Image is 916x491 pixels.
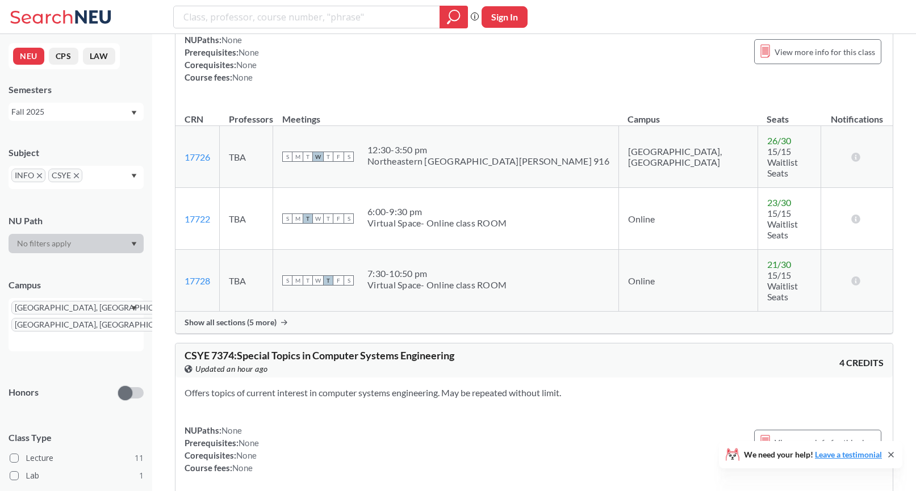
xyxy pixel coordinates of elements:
[344,152,354,162] span: S
[49,48,78,65] button: CPS
[37,173,42,178] svg: X to remove pill
[618,126,758,188] td: [GEOGRAPHIC_DATA], [GEOGRAPHIC_DATA]
[182,7,432,27] input: Class, professor, course number, "phrase"
[618,102,758,126] th: Campus
[333,152,344,162] span: F
[9,83,144,96] div: Semesters
[367,156,609,167] div: Northeastern [GEOGRAPHIC_DATA][PERSON_NAME] 916
[239,438,259,448] span: None
[11,106,130,118] div: Fall 2025
[131,242,137,246] svg: Dropdown arrow
[185,349,454,362] span: CSYE 7374 : Special Topics in Computer Systems Engineering
[303,213,313,224] span: T
[323,213,333,224] span: T
[758,102,821,126] th: Seats
[282,152,292,162] span: S
[175,312,893,333] div: Show all sections (5 more)
[135,452,144,464] span: 11
[333,275,344,286] span: F
[767,135,791,146] span: 26 / 30
[744,451,882,459] span: We need your help!
[482,6,528,28] button: Sign In
[10,468,144,483] label: Lab
[767,270,798,302] span: 15/15 Waitlist Seats
[303,275,313,286] span: T
[221,425,242,435] span: None
[775,435,875,450] span: View more info for this class
[232,72,253,82] span: None
[236,450,257,460] span: None
[220,188,273,250] td: TBA
[74,173,79,178] svg: X to remove pill
[9,103,144,121] div: Fall 2025Dropdown arrow
[618,188,758,250] td: Online
[48,169,82,182] span: CSYEX to remove pill
[11,169,45,182] span: INFOX to remove pill
[9,166,144,189] div: INFOX to remove pillCSYEX to remove pillDropdown arrow
[185,33,259,83] div: NUPaths: Prerequisites: Corequisites: Course fees:
[767,208,798,240] span: 15/15 Waitlist Seats
[9,298,144,351] div: [GEOGRAPHIC_DATA], [GEOGRAPHIC_DATA]X to remove pill[GEOGRAPHIC_DATA], [GEOGRAPHIC_DATA]X to remo...
[367,268,507,279] div: 7:30 - 10:50 pm
[185,113,203,125] div: CRN
[313,152,323,162] span: W
[767,259,791,270] span: 21 / 30
[11,318,192,331] span: [GEOGRAPHIC_DATA], [GEOGRAPHIC_DATA]X to remove pill
[220,126,273,188] td: TBA
[839,356,884,369] span: 4 CREDITS
[282,213,292,224] span: S
[9,146,144,159] div: Subject
[273,102,619,126] th: Meetings
[220,250,273,312] td: TBA
[11,301,192,314] span: [GEOGRAPHIC_DATA], [GEOGRAPHIC_DATA]X to remove pill
[232,463,253,473] span: None
[195,363,268,375] span: Updated an hour ago
[131,174,137,178] svg: Dropdown arrow
[815,450,882,459] a: Leave a testimonial
[9,386,39,399] p: Honors
[367,144,609,156] div: 12:30 - 3:50 pm
[344,213,354,224] span: S
[775,45,875,59] span: View more info for this class
[185,275,210,286] a: 17728
[9,215,144,227] div: NU Path
[367,279,507,291] div: Virtual Space- Online class ROOM
[323,275,333,286] span: T
[767,146,798,178] span: 15/15 Waitlist Seats
[303,152,313,162] span: T
[323,152,333,162] span: T
[282,275,292,286] span: S
[131,111,137,115] svg: Dropdown arrow
[367,206,507,217] div: 6:00 - 9:30 pm
[313,275,323,286] span: W
[9,279,144,291] div: Campus
[440,6,468,28] div: magnifying glass
[333,213,344,224] span: F
[13,48,44,65] button: NEU
[9,234,144,253] div: Dropdown arrow
[821,102,893,126] th: Notifications
[344,275,354,286] span: S
[313,213,323,224] span: W
[185,317,277,328] span: Show all sections (5 more)
[292,152,303,162] span: M
[185,387,884,399] section: Offers topics of current interest in computer systems engineering. May be repeated without limit.
[185,213,210,224] a: 17722
[236,60,257,70] span: None
[292,275,303,286] span: M
[367,217,507,229] div: Virtual Space- Online class ROOM
[220,102,273,126] th: Professors
[292,213,303,224] span: M
[83,48,115,65] button: LAW
[221,35,242,45] span: None
[767,197,791,208] span: 23 / 30
[185,424,259,474] div: NUPaths: Prerequisites: Corequisites: Course fees:
[239,47,259,57] span: None
[9,431,144,444] span: Class Type
[131,306,137,310] svg: Dropdown arrow
[185,152,210,162] a: 17726
[10,451,144,465] label: Lecture
[447,9,461,25] svg: magnifying glass
[618,250,758,312] td: Online
[139,469,144,482] span: 1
